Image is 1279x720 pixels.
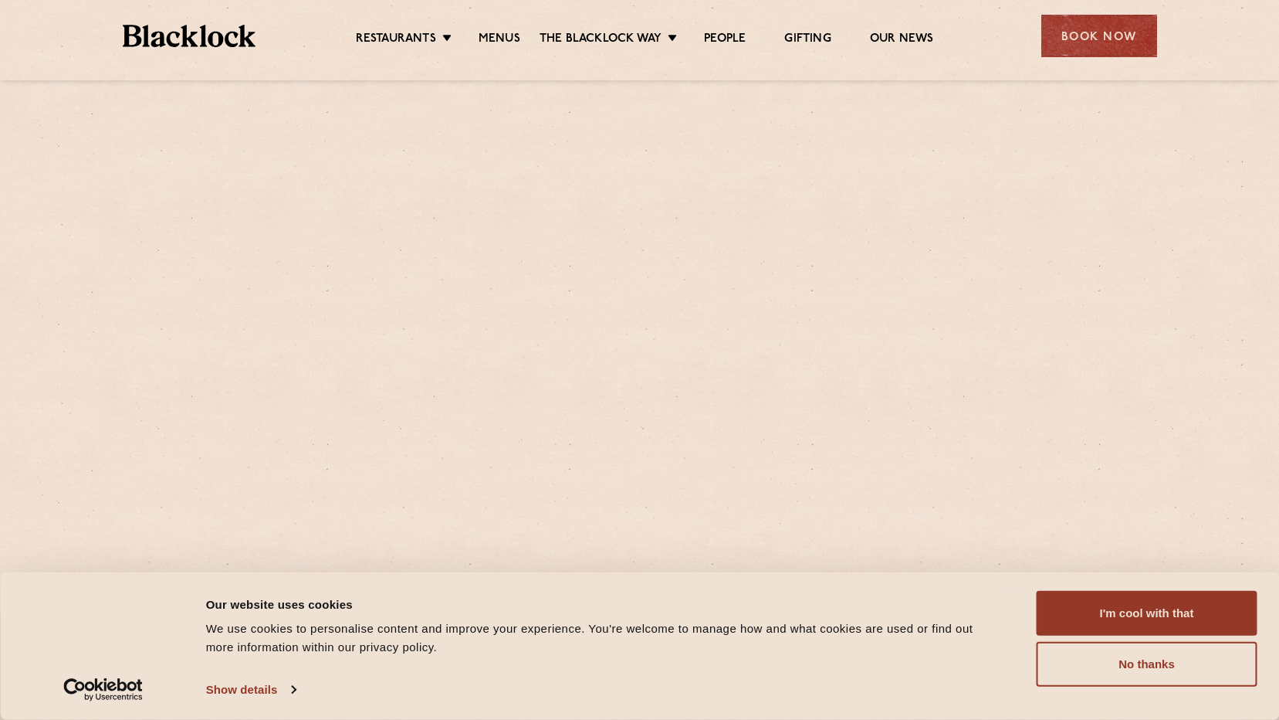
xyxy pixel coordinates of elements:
a: Gifting [784,32,831,49]
button: No thanks [1037,642,1257,687]
a: Our News [870,32,934,49]
button: I'm cool with that [1037,591,1257,636]
div: Our website uses cookies [206,595,1002,613]
div: Book Now [1041,15,1157,57]
a: Show details [206,678,296,701]
div: We use cookies to personalise content and improve your experience. You're welcome to manage how a... [206,620,1002,657]
a: Usercentrics Cookiebot - opens in a new window [36,678,171,701]
a: The Blacklock Way [540,32,661,49]
a: People [704,32,746,49]
img: BL_Textured_Logo-footer-cropped.svg [123,25,256,47]
a: Menus [479,32,520,49]
a: Restaurants [356,32,436,49]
